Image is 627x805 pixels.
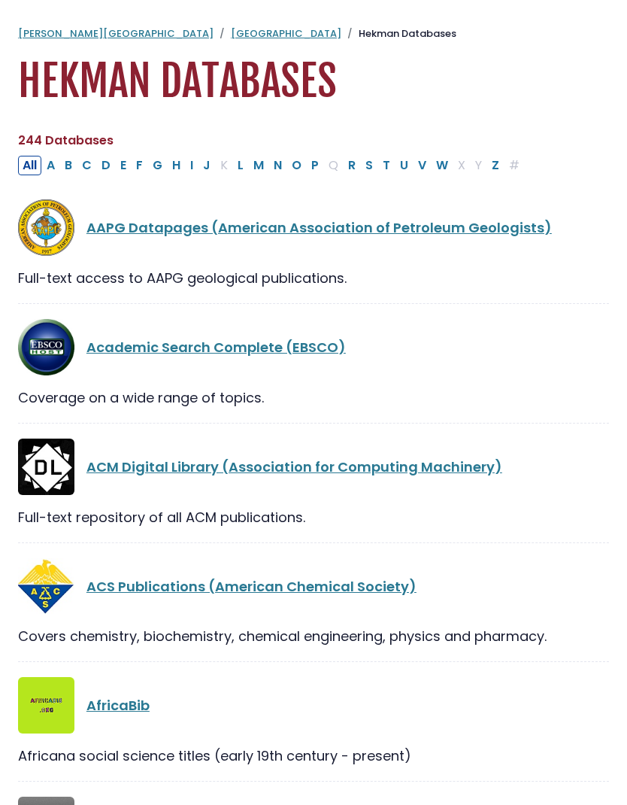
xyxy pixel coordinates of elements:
[198,156,215,175] button: Filter Results J
[18,26,214,41] a: [PERSON_NAME][GEOGRAPHIC_DATA]
[18,155,526,174] div: Alpha-list to filter by first letter of database name
[18,507,609,527] div: Full-text repository of all ACM publications.
[18,387,609,408] div: Coverage on a wide range of topics.
[18,56,609,107] h1: Hekman Databases
[116,156,131,175] button: Filter Results E
[18,26,609,41] nav: breadcrumb
[18,268,609,288] div: Full-text access to AAPG geological publications.
[18,746,609,766] div: Africana social science titles (early 19th century - present)
[231,26,341,41] a: [GEOGRAPHIC_DATA]
[487,156,504,175] button: Filter Results Z
[18,132,114,149] span: 244 Databases
[378,156,395,175] button: Filter Results T
[97,156,115,175] button: Filter Results D
[132,156,147,175] button: Filter Results F
[341,26,456,41] li: Hekman Databases
[307,156,323,175] button: Filter Results P
[344,156,360,175] button: Filter Results R
[269,156,286,175] button: Filter Results N
[249,156,268,175] button: Filter Results M
[86,457,502,476] a: ACM Digital Library (Association for Computing Machinery)
[432,156,453,175] button: Filter Results W
[18,626,609,646] div: Covers chemistry, biochemistry, chemical engineering, physics and pharmacy.
[186,156,198,175] button: Filter Results I
[86,218,552,237] a: AAPG Datapages (American Association of Petroleum Geologists)
[361,156,377,175] button: Filter Results S
[148,156,167,175] button: Filter Results G
[60,156,77,175] button: Filter Results B
[86,338,346,357] a: Academic Search Complete (EBSCO)
[42,156,59,175] button: Filter Results A
[86,696,150,715] a: AfricaBib
[413,156,431,175] button: Filter Results V
[395,156,413,175] button: Filter Results U
[287,156,306,175] button: Filter Results O
[233,156,248,175] button: Filter Results L
[77,156,96,175] button: Filter Results C
[18,156,41,175] button: All
[86,577,416,596] a: ACS Publications (American Chemical Society)
[168,156,185,175] button: Filter Results H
